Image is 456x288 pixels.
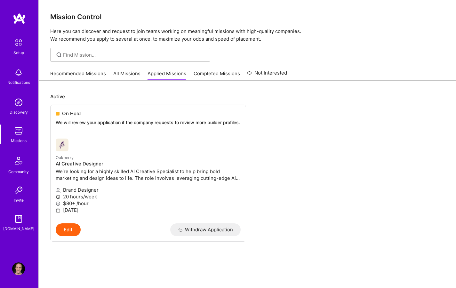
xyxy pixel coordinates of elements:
[56,188,60,193] i: icon Applicant
[56,168,241,181] p: We’re looking for a highly skilled AI Creative Specialist to help bring bold marketing and design...
[3,225,34,232] div: [DOMAIN_NAME]
[12,36,25,49] img: setup
[11,262,27,275] a: User Avatar
[11,153,26,168] img: Community
[7,79,30,86] div: Notifications
[14,197,24,204] div: Invite
[50,93,444,100] p: Active
[13,49,24,56] div: Setup
[63,52,205,58] input: Find Mission...
[50,70,106,81] a: Recommended Missions
[55,51,63,59] i: icon SearchGrey
[56,161,241,167] h4: AI Creative Designer
[247,69,287,81] a: Not Interested
[11,137,27,144] div: Missions
[50,28,444,43] p: Here you can discover and request to join teams working on meaningful missions with high-quality ...
[56,208,60,213] i: icon Calendar
[62,110,81,117] span: On Hold
[170,223,241,236] button: Withdraw Application
[12,96,25,109] img: discovery
[12,66,25,79] img: bell
[56,223,81,236] button: Edit
[56,200,241,207] p: $80+ /hour
[12,262,25,275] img: User Avatar
[50,13,444,21] h3: Mission Control
[56,201,60,206] i: icon MoneyGray
[56,155,74,160] small: Oakberry
[194,70,240,81] a: Completed Missions
[12,212,25,225] img: guide book
[56,207,241,213] p: [DATE]
[56,119,241,126] p: We will review your application if the company requests to review more builder profiles.
[8,168,29,175] div: Community
[13,13,26,24] img: logo
[51,133,246,223] a: Oakberry company logoOakberryAI Creative DesignerWe’re looking for a highly skilled AI Creative S...
[12,184,25,197] img: Invite
[10,109,28,116] div: Discovery
[113,70,140,81] a: All Missions
[56,193,241,200] p: 20 hours/week
[56,139,68,151] img: Oakberry company logo
[56,187,241,193] p: Brand Designer
[56,195,60,199] i: icon Clock
[148,70,186,81] a: Applied Missions
[12,124,25,137] img: teamwork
